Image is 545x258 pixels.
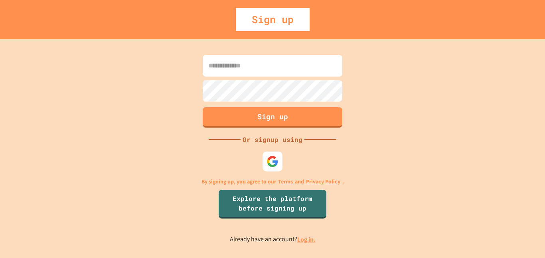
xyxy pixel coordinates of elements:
[241,135,304,144] div: Or signup using
[267,156,278,167] img: google-icon.svg
[306,177,340,186] a: Privacy Policy
[278,177,293,186] a: Terms
[297,235,316,244] a: Log in.
[201,177,344,186] p: By signing up, you agree to our and .
[203,107,342,128] button: Sign up
[230,234,316,244] p: Already have an account?
[236,8,310,31] div: Sign up
[219,190,326,219] a: Explore the platform before signing up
